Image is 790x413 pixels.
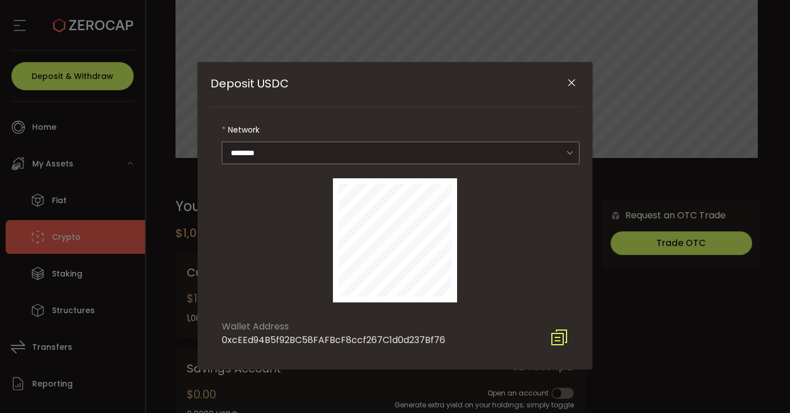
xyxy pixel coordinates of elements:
[222,118,580,141] label: Network
[210,76,289,91] span: Deposit USDC
[561,73,581,93] button: Close
[222,320,445,333] div: Wallet Address
[197,62,592,370] div: Deposit USDC
[222,333,445,347] div: 0xcEEd94B5f92BC58FAFBcF8ccf267C1d0d237Bf76
[734,359,790,413] iframe: Chat Widget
